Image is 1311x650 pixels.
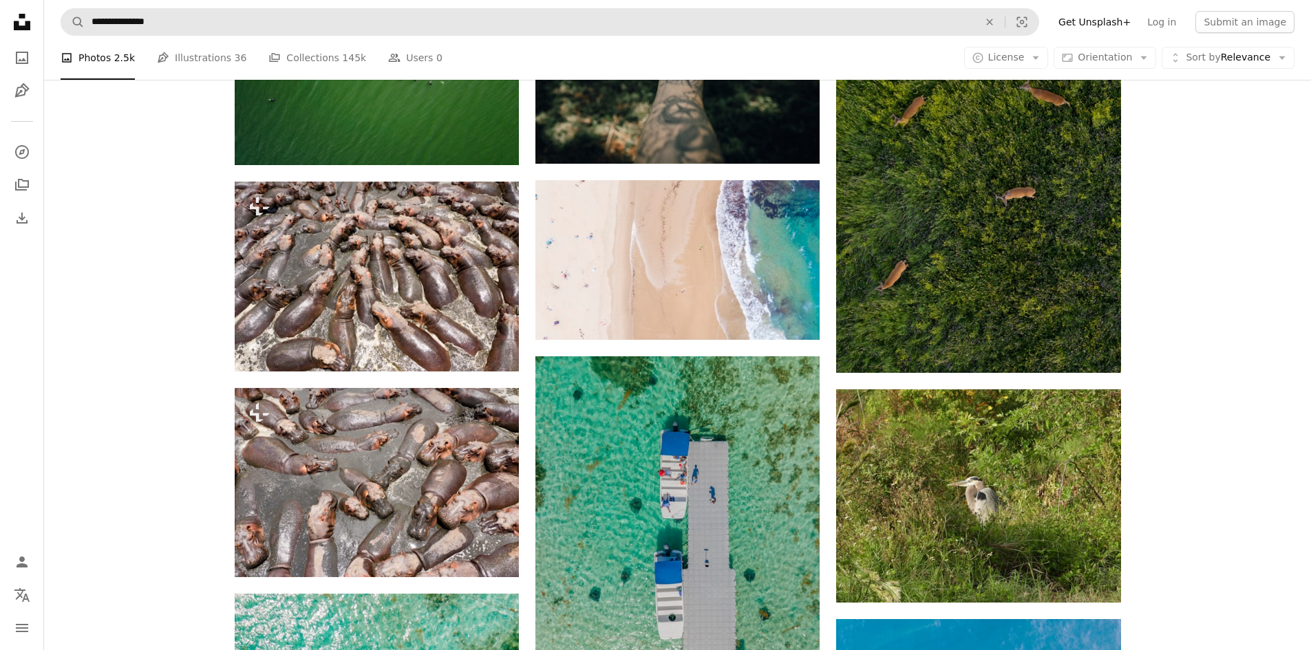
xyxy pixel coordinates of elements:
[8,548,36,576] a: Log in / Sign up
[836,389,1120,603] img: a bird is standing in the tall grass
[974,9,1005,35] button: Clear
[1050,11,1139,33] a: Get Unsplash+
[836,195,1120,208] a: brown fish on green grass field during daytime
[1186,52,1220,63] span: Sort by
[8,204,36,232] a: Download History
[436,50,443,65] span: 0
[535,540,820,552] a: Boats and people are near a dock in clear water.
[836,32,1120,372] img: brown fish on green grass field during daytime
[8,171,36,199] a: Collections
[235,476,519,488] a: a group of hippopotamus laying on top of a body of water
[235,50,247,65] span: 36
[1005,9,1038,35] button: Visual search
[1139,11,1184,33] a: Log in
[1078,52,1132,63] span: Orientation
[8,138,36,166] a: Explore
[535,180,820,340] img: aerial photo of people on brown sand near body of water
[8,614,36,642] button: Menu
[836,489,1120,501] a: a bird is standing in the tall grass
[1162,47,1294,69] button: Sort byRelevance
[388,36,443,80] a: Users 0
[8,77,36,105] a: Illustrations
[8,581,36,609] button: Language
[1186,51,1270,65] span: Relevance
[964,47,1049,69] button: License
[61,9,85,35] button: Search Unsplash
[1054,47,1156,69] button: Orientation
[988,52,1025,63] span: License
[1195,11,1294,33] button: Submit an image
[268,36,366,80] a: Collections 145k
[157,36,246,80] a: Illustrations 36
[8,8,36,39] a: Home — Unsplash
[535,254,820,266] a: aerial photo of people on brown sand near body of water
[235,388,519,577] img: a group of hippopotamus laying on top of a body of water
[8,44,36,72] a: Photos
[61,8,1039,36] form: Find visuals sitewide
[235,182,519,371] img: a large group of sea animals laying on top of a rock
[235,270,519,283] a: a large group of sea animals laying on top of a rock
[342,50,366,65] span: 145k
